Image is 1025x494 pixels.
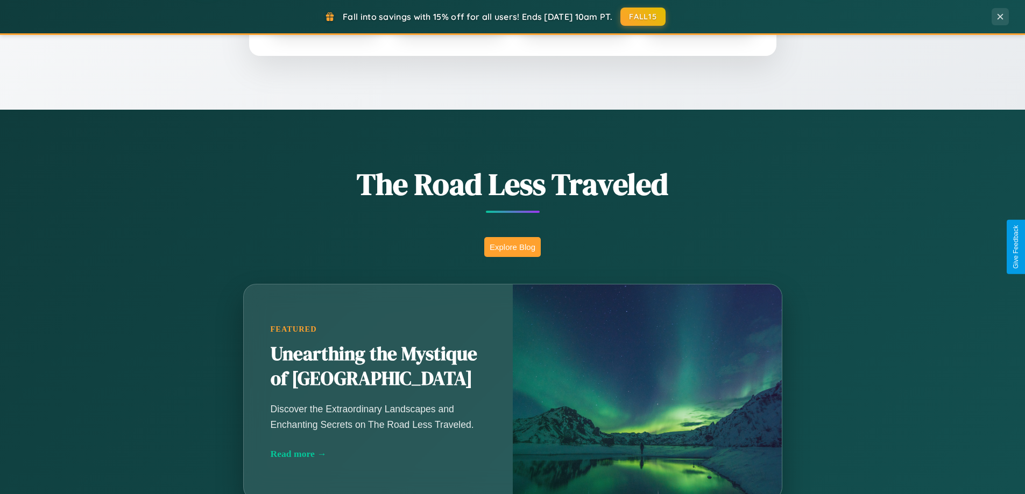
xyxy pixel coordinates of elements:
button: Explore Blog [484,237,541,257]
h1: The Road Less Traveled [190,163,836,205]
button: FALL15 [620,8,666,26]
div: Give Feedback [1012,225,1020,269]
div: Featured [271,325,486,334]
div: Read more → [271,448,486,460]
p: Discover the Extraordinary Landscapes and Enchanting Secrets on The Road Less Traveled. [271,402,486,432]
h2: Unearthing the Mystique of [GEOGRAPHIC_DATA] [271,342,486,391]
span: Fall into savings with 15% off for all users! Ends [DATE] 10am PT. [343,11,612,22]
